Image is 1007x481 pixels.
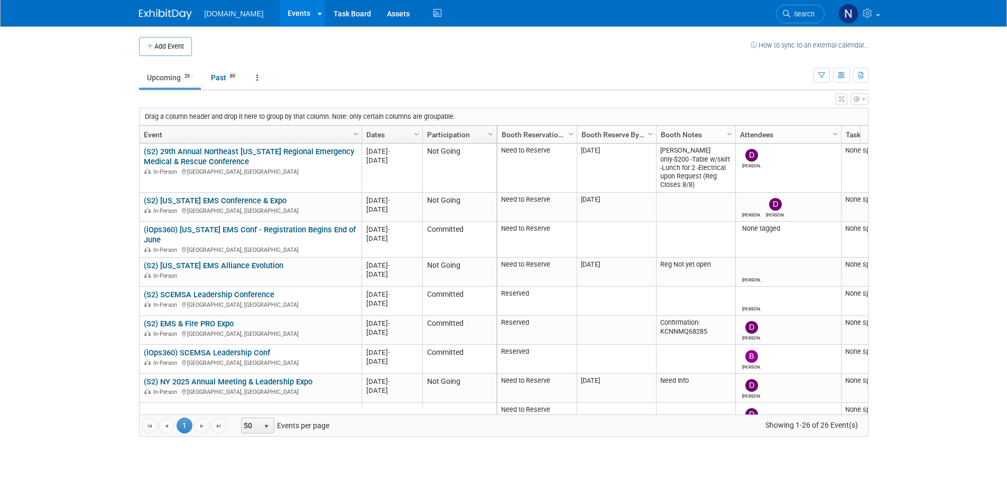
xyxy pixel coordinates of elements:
[845,224,900,233] div: None specified
[422,403,496,432] td: Not Going
[497,403,577,432] td: Need to Reserve
[215,422,223,430] span: Go to the last page
[388,261,390,269] span: -
[366,156,418,165] div: [DATE]
[153,247,180,253] span: In-Person
[497,374,577,403] td: Need to Reserve
[776,5,825,23] a: Search
[350,126,362,142] a: Column Settings
[845,318,900,327] div: None specified
[144,261,283,270] a: (S2) [US_STATE] EMS Alliance Evolution
[411,126,422,142] a: Column Settings
[745,198,758,211] img: Drew Saucier
[366,290,418,299] div: [DATE]
[242,418,260,433] span: 50
[577,193,656,222] td: [DATE]
[742,211,761,218] div: Drew Saucier
[745,263,758,276] img: Drew Saucier
[388,196,390,204] span: -
[577,144,656,193] td: [DATE]
[388,407,390,414] span: -
[366,348,418,357] div: [DATE]
[366,328,418,337] div: [DATE]
[725,130,734,138] span: Column Settings
[497,258,577,287] td: Need to Reserve
[745,321,758,334] img: Dave/Rob .
[422,316,496,345] td: Committed
[790,10,815,18] span: Search
[497,144,577,193] td: Need to Reserve
[742,392,761,399] div: Dave/Rob .
[742,305,761,312] div: Drew Saucier
[766,211,784,218] div: Dave/Rob .
[153,272,180,279] span: In-Person
[159,418,174,433] a: Go to the previous page
[646,130,654,138] span: Column Settings
[388,378,390,385] span: -
[139,9,192,20] img: ExhibitDay
[153,208,180,214] span: In-Person
[502,126,570,144] a: Booth Reservation Status
[366,126,415,144] a: Dates
[144,272,151,278] img: In-Person Event
[388,348,390,356] span: -
[742,276,761,282] div: Drew Saucier
[742,162,761,168] div: Dave/Rob .
[742,334,761,341] div: Dave/Rob .
[144,147,354,166] a: (S2) 29th Annual Northeast [US_STATE] Regional Emergency Medical & Rescue Conference
[227,418,340,433] span: Events per page
[845,347,900,356] div: None specified
[144,196,287,205] a: (S2) [US_STATE] EMS Conference & Expo
[422,222,496,258] td: Committed
[144,247,151,252] img: In-Person Event
[740,126,834,144] a: Attendees
[366,299,418,308] div: [DATE]
[366,234,418,243] div: [DATE]
[177,418,192,433] span: 1
[656,144,735,193] td: [PERSON_NAME] only-$200 -Table w/skirt -Lunch for 2 -Electrical upon Request (Reg Closes 8/8)
[745,350,758,363] img: Brian Lawless
[838,4,858,24] img: Nicholas Fischer
[656,258,735,287] td: Reg Not yet open
[366,406,418,415] div: [DATE]
[227,72,238,80] span: 89
[262,422,271,431] span: select
[366,319,418,328] div: [DATE]
[366,377,418,386] div: [DATE]
[366,270,418,279] div: [DATE]
[845,376,900,385] div: None specified
[644,126,656,142] a: Column Settings
[485,126,496,142] a: Column Settings
[366,357,418,366] div: [DATE]
[153,168,180,175] span: In-Person
[388,290,390,298] span: -
[845,195,900,204] div: None specified
[139,37,192,56] button: Add Event
[366,196,418,205] div: [DATE]
[831,130,839,138] span: Column Settings
[144,290,274,299] a: (S2) SCEMSA Leadership Conference
[745,379,758,392] img: Dave/Rob .
[388,225,390,233] span: -
[366,261,418,270] div: [DATE]
[581,126,649,144] a: Booth Reserve By Date
[366,225,418,234] div: [DATE]
[203,68,246,88] a: Past89
[751,41,869,49] a: How to sync to an external calendar...
[829,126,841,142] a: Column Settings
[422,374,496,403] td: Not Going
[144,126,355,144] a: Event
[845,289,900,298] div: None specified
[144,245,357,254] div: [GEOGRAPHIC_DATA], [GEOGRAPHIC_DATA]
[845,405,900,414] div: None specified
[366,386,418,395] div: [DATE]
[422,258,496,287] td: Not Going
[181,72,193,80] span: 26
[577,258,656,287] td: [DATE]
[656,374,735,403] td: Need Info
[497,287,577,316] td: Reserved
[153,360,180,366] span: In-Person
[144,377,312,386] a: (S2) NY 2025 Annual Meeting & Leadership Expo
[144,358,357,367] div: [GEOGRAPHIC_DATA], [GEOGRAPHIC_DATA]
[144,225,356,244] a: (iOps360) [US_STATE] EMS Conf - Registration Begins End of June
